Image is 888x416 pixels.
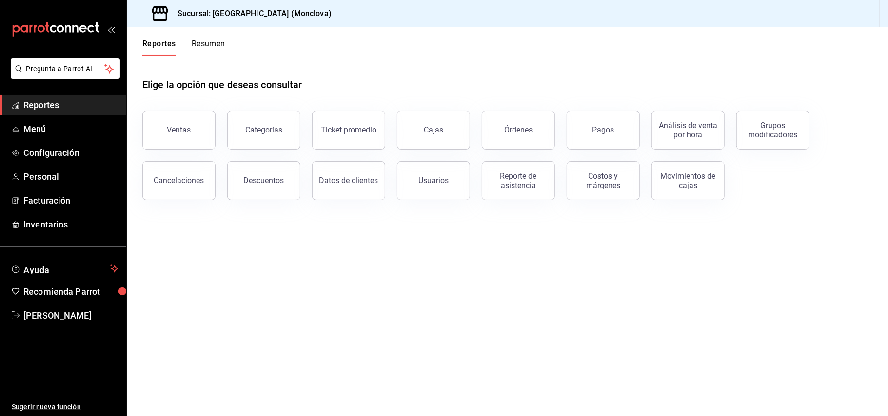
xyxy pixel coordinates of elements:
span: Configuración [23,146,118,159]
div: Descuentos [244,176,284,185]
div: Pagos [592,125,614,134]
span: Recomienda Parrot [23,285,118,298]
div: Ticket promedio [321,125,376,134]
button: Pagos [567,111,640,150]
div: Cancelaciones [154,176,204,185]
span: [PERSON_NAME] [23,309,118,322]
div: Categorías [245,125,282,134]
div: Grupos modificadores [743,121,803,139]
span: Ayuda [23,263,106,274]
button: Ticket promedio [312,111,385,150]
button: Cajas [397,111,470,150]
h1: Elige la opción que deseas consultar [142,77,302,92]
button: Ventas [142,111,216,150]
span: Reportes [23,98,118,112]
div: Órdenes [504,125,533,134]
button: Grupos modificadores [736,111,809,150]
div: Costos y márgenes [573,171,633,190]
span: Facturación [23,194,118,207]
div: Análisis de venta por hora [658,121,718,139]
span: Inventarios [23,218,118,231]
button: Órdenes [482,111,555,150]
div: Movimientos de cajas [658,171,718,190]
div: navigation tabs [142,39,225,56]
h3: Sucursal: [GEOGRAPHIC_DATA] (Monclova) [170,8,332,19]
button: Pregunta a Parrot AI [11,58,120,79]
span: Personal [23,170,118,183]
div: Cajas [424,125,443,134]
button: Reporte de asistencia [482,161,555,200]
div: Usuarios [418,176,449,185]
button: Cancelaciones [142,161,216,200]
span: Menú [23,122,118,135]
button: Movimientos de cajas [651,161,725,200]
button: Descuentos [227,161,300,200]
button: Datos de clientes [312,161,385,200]
button: Usuarios [397,161,470,200]
span: Pregunta a Parrot AI [26,64,105,74]
div: Ventas [167,125,191,134]
button: open_drawer_menu [107,25,115,33]
button: Costos y márgenes [567,161,640,200]
span: Sugerir nueva función [12,402,118,412]
button: Análisis de venta por hora [651,111,725,150]
button: Categorías [227,111,300,150]
div: Reporte de asistencia [488,171,549,190]
button: Resumen [192,39,225,56]
button: Reportes [142,39,176,56]
div: Datos de clientes [319,176,378,185]
a: Pregunta a Parrot AI [7,71,120,81]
